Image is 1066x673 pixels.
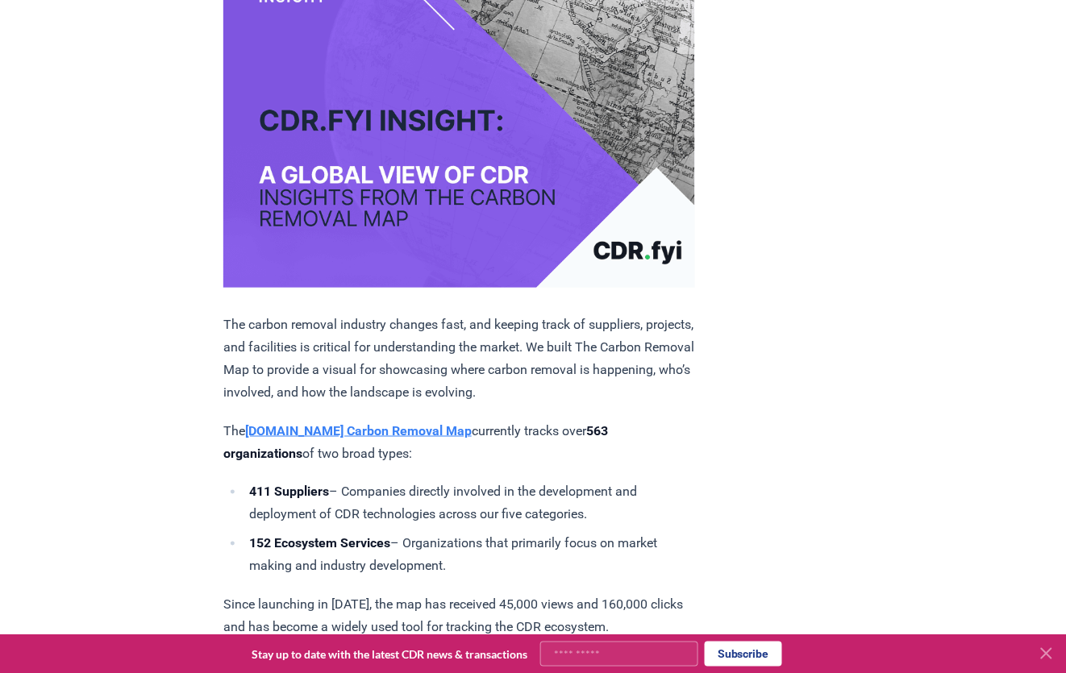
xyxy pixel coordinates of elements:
[245,423,472,438] a: [DOMAIN_NAME] Carbon Removal Map
[223,420,695,465] p: The currently tracks over of two broad types:
[223,423,608,461] strong: 563 organizations
[223,594,695,639] p: Since launching in [DATE], the map has received 45,000 views and 160,000 clicks and has become a ...
[249,484,329,500] strong: 411 Suppliers
[249,536,390,551] strong: 152 Ecosystem Services
[244,533,695,578] li: – Organizations that primarily focus on market making and industry development.
[223,314,695,404] p: The carbon removal industry changes fast, and keeping track of suppliers, projects, and facilitie...
[244,481,695,526] li: – Companies directly involved in the development and deployment of CDR technologies across our fi...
